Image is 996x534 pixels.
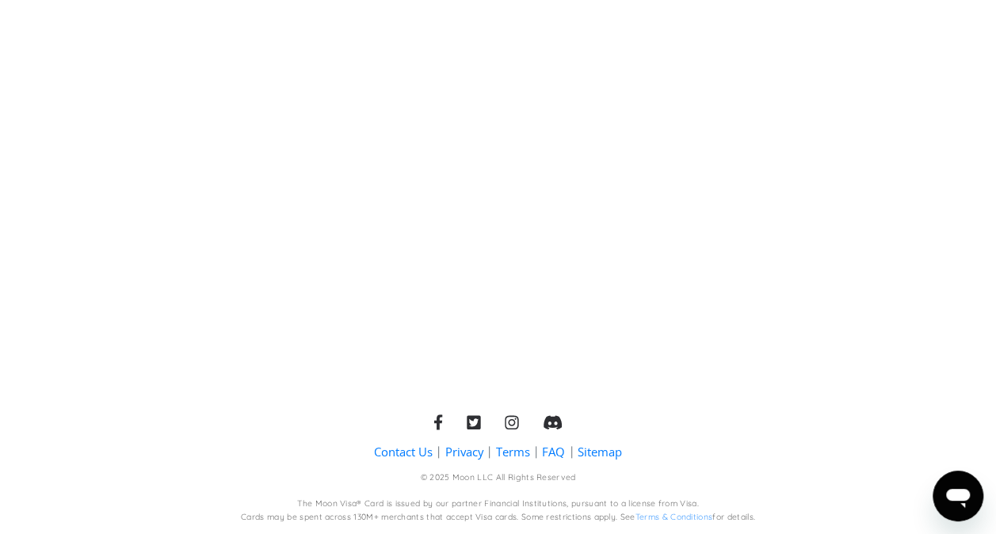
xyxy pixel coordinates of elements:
[374,444,433,460] a: Contact Us
[241,512,755,524] div: Cards may be spent across 130M+ merchants that accept Visa cards. Some restrictions apply. See fo...
[445,444,483,460] a: Privacy
[297,498,699,510] div: The Moon Visa® Card is issued by our partner Financial Institutions, pursuant to a license from V...
[496,444,530,460] a: Terms
[635,512,712,522] a: Terms & Conditions
[933,471,983,521] iframe: Button to launch messaging window
[542,444,565,460] a: FAQ
[578,444,622,460] a: Sitemap
[421,472,576,484] div: © 2025 Moon LLC All Rights Reserved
